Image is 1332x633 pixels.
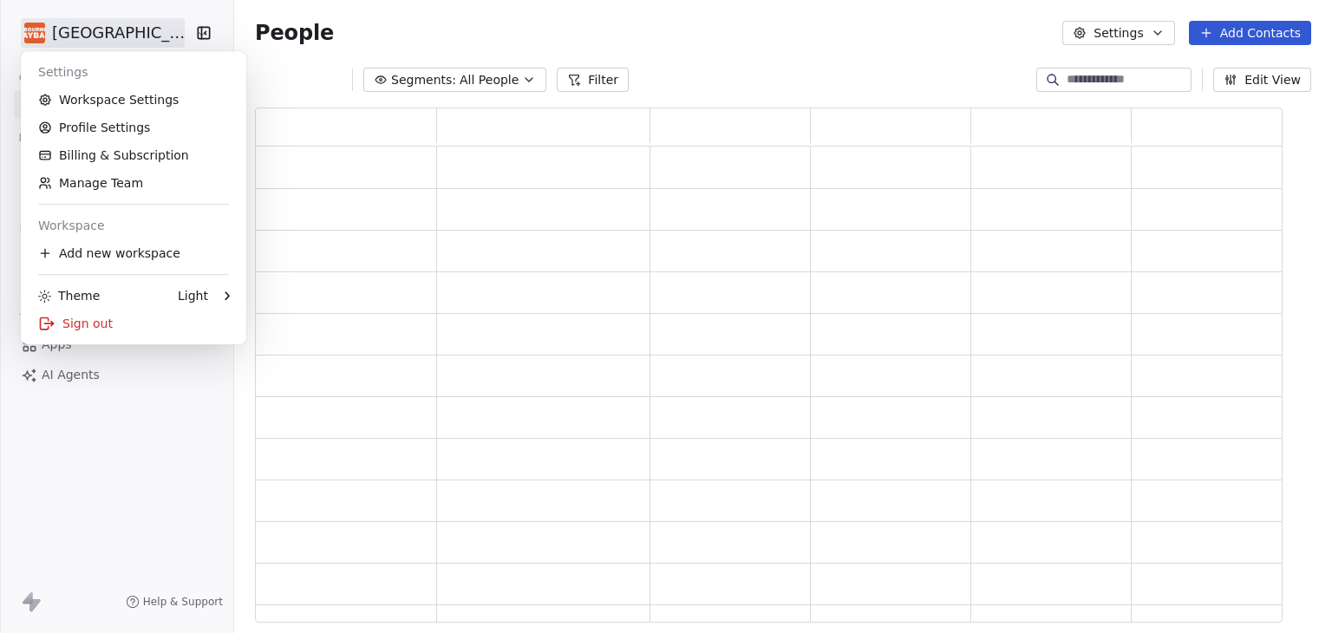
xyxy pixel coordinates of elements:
[28,169,239,197] a: Manage Team
[28,212,239,239] div: Workspace
[28,86,239,114] a: Workspace Settings
[28,239,239,267] div: Add new workspace
[28,310,239,337] div: Sign out
[28,114,239,141] a: Profile Settings
[28,58,239,86] div: Settings
[178,287,208,304] div: Light
[38,287,100,304] div: Theme
[28,141,239,169] a: Billing & Subscription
